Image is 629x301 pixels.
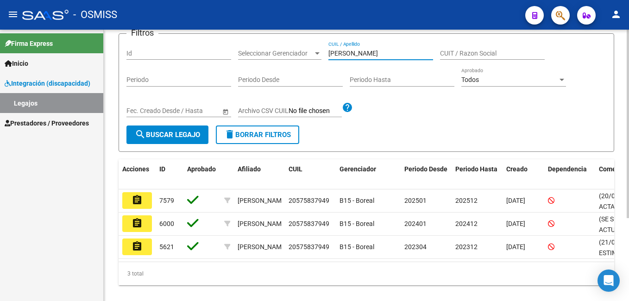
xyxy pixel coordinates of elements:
[340,165,376,173] span: Gerenciador
[506,197,525,204] span: [DATE]
[5,78,90,88] span: Integración (discapacidad)
[340,243,374,251] span: B15 - Boreal
[234,159,285,190] datatable-header-cell: Afiliado
[238,242,287,252] div: [PERSON_NAME]
[238,219,287,229] div: [PERSON_NAME]
[220,107,230,116] button: Open calendar
[455,220,478,227] span: 202412
[187,165,216,173] span: Aprobado
[238,50,313,57] span: Seleccionar Gerenciador
[285,159,336,190] datatable-header-cell: CUIL
[238,195,287,206] div: [PERSON_NAME]
[5,38,53,49] span: Firma Express
[506,243,525,251] span: [DATE]
[404,243,427,251] span: 202304
[289,243,329,251] span: 20575837949
[238,165,261,173] span: Afiliado
[340,220,374,227] span: B15 - Boreal
[404,197,427,204] span: 202501
[340,197,374,204] span: B15 - Boreal
[5,118,89,128] span: Prestadores / Proveedores
[132,241,143,252] mat-icon: assignment
[7,9,19,20] mat-icon: menu
[168,107,214,115] input: Fecha fin
[224,129,235,140] mat-icon: delete
[598,270,620,292] div: Open Intercom Messenger
[126,107,160,115] input: Fecha inicio
[506,220,525,227] span: [DATE]
[404,165,447,173] span: Periodo Desde
[461,76,479,83] span: Todos
[135,131,200,139] span: Buscar Legajo
[404,220,427,227] span: 202401
[183,159,220,190] datatable-header-cell: Aprobado
[159,165,165,173] span: ID
[216,125,299,144] button: Borrar Filtros
[224,131,291,139] span: Borrar Filtros
[455,165,497,173] span: Periodo Hasta
[238,107,289,114] span: Archivo CSV CUIL
[159,220,174,227] span: 6000
[506,165,528,173] span: Creado
[159,197,174,204] span: 7579
[503,159,544,190] datatable-header-cell: Creado
[455,197,478,204] span: 202512
[135,129,146,140] mat-icon: search
[548,165,587,173] span: Dependencia
[452,159,503,190] datatable-header-cell: Periodo Hasta
[119,159,156,190] datatable-header-cell: Acciones
[122,165,149,173] span: Acciones
[342,102,353,113] mat-icon: help
[289,165,302,173] span: CUIL
[401,159,452,190] datatable-header-cell: Periodo Desde
[73,5,117,25] span: - OSMISS
[119,262,614,285] div: 3 total
[126,26,158,39] h3: Filtros
[610,9,622,20] mat-icon: person
[455,243,478,251] span: 202312
[289,107,342,115] input: Archivo CSV CUIL
[132,194,143,206] mat-icon: assignment
[159,243,174,251] span: 5621
[132,218,143,229] mat-icon: assignment
[336,159,401,190] datatable-header-cell: Gerenciador
[289,197,329,204] span: 20575837949
[156,159,183,190] datatable-header-cell: ID
[289,220,329,227] span: 20575837949
[5,58,28,69] span: Inicio
[544,159,595,190] datatable-header-cell: Dependencia
[126,125,208,144] button: Buscar Legajo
